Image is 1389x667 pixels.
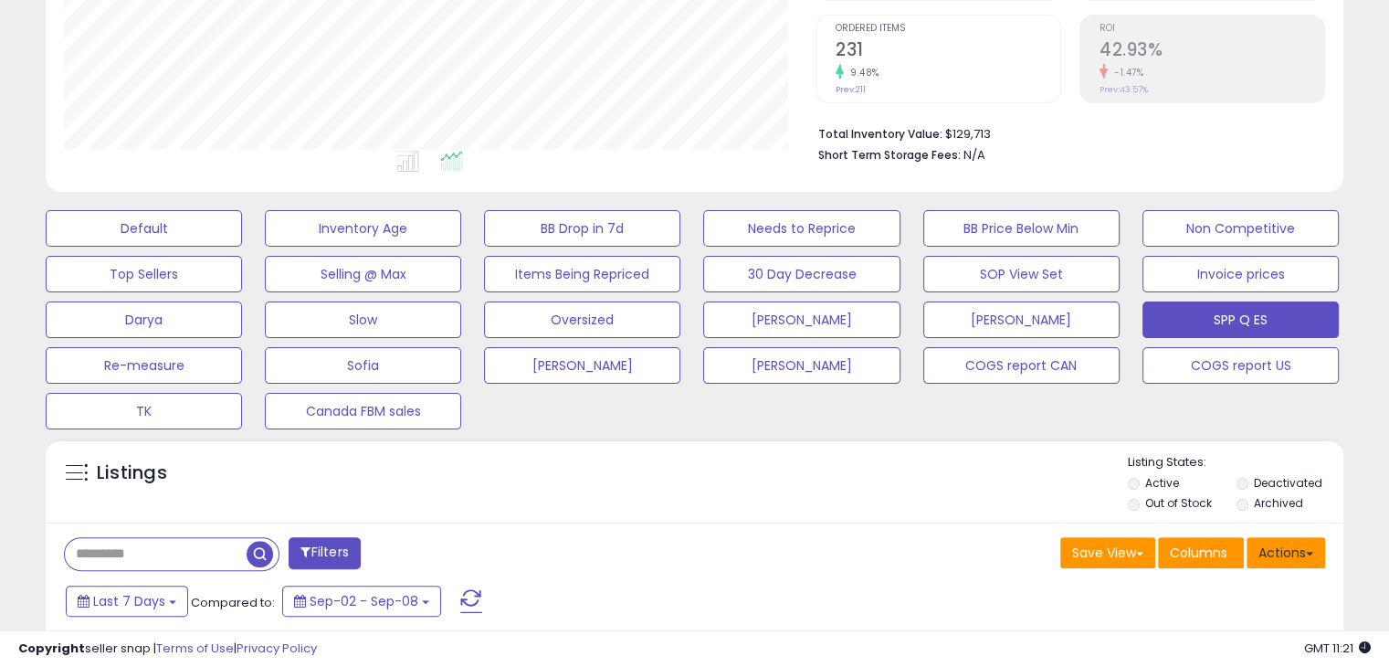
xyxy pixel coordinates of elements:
[923,256,1120,292] button: SOP View Set
[1142,210,1339,247] button: Non Competitive
[844,66,879,79] small: 9.48%
[923,302,1120,338] button: [PERSON_NAME]
[265,393,461,429] button: Canada FBM sales
[46,302,242,338] button: Darya
[310,592,418,610] span: Sep-02 - Sep-08
[1100,84,1148,95] small: Prev: 43.57%
[1060,537,1155,568] button: Save View
[1100,39,1324,64] h2: 42.93%
[1158,537,1244,568] button: Columns
[703,302,900,338] button: [PERSON_NAME]
[237,640,317,657] a: Privacy Policy
[93,592,165,610] span: Last 7 Days
[818,147,961,163] b: Short Term Storage Fees:
[1108,66,1143,79] small: -1.47%
[265,302,461,338] button: Slow
[18,640,85,657] strong: Copyright
[1128,454,1343,471] p: Listing States:
[703,347,900,384] button: [PERSON_NAME]
[1142,256,1339,292] button: Invoice prices
[46,347,242,384] button: Re-measure
[265,347,461,384] button: Sofia
[484,210,680,247] button: BB Drop in 7d
[1142,302,1339,338] button: SPP Q ES
[1253,475,1321,491] label: Deactivated
[1145,495,1212,511] label: Out of Stock
[818,126,942,142] b: Total Inventory Value:
[97,461,167,486] h5: Listings
[46,393,242,429] button: TK
[18,641,317,658] div: seller snap | |
[1304,640,1371,657] span: 2025-09-16 11:21 GMT
[703,256,900,292] button: 30 Day Decrease
[1253,495,1302,511] label: Archived
[46,256,242,292] button: Top Sellers
[703,210,900,247] button: Needs to Reprice
[484,256,680,292] button: Items Being Repriced
[818,122,1311,143] li: $129,713
[963,146,985,164] span: N/A
[1142,347,1339,384] button: COGS report US
[46,210,242,247] button: Default
[282,586,441,617] button: Sep-02 - Sep-08
[836,84,866,95] small: Prev: 211
[923,347,1120,384] button: COGS report CAN
[484,302,680,338] button: Oversized
[289,537,360,569] button: Filters
[156,640,234,657] a: Terms of Use
[1247,537,1325,568] button: Actions
[1100,24,1324,34] span: ROI
[836,39,1060,64] h2: 231
[265,210,461,247] button: Inventory Age
[836,24,1060,34] span: Ordered Items
[191,594,275,611] span: Compared to:
[66,586,188,617] button: Last 7 Days
[484,347,680,384] button: [PERSON_NAME]
[923,210,1120,247] button: BB Price Below Min
[1145,475,1179,491] label: Active
[265,256,461,292] button: Selling @ Max
[1170,544,1227,562] span: Columns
